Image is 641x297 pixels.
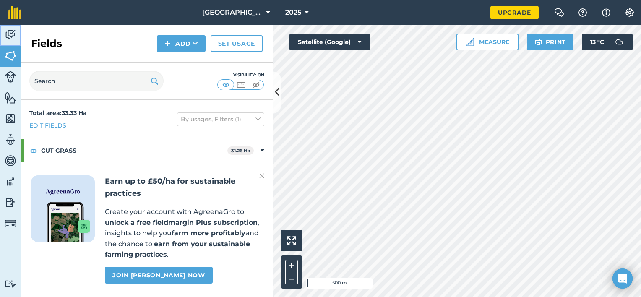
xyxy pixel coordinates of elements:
[157,35,206,52] button: Add
[534,37,542,47] img: svg+xml;base64,PHN2ZyB4bWxucz0iaHR0cDovL3d3dy53My5vcmcvMjAwMC9zdmciIHdpZHRoPSIxOSIgaGVpZ2h0PSIyNC...
[5,280,16,288] img: svg+xml;base64,PD94bWwgdmVyc2lvbj0iMS4wIiBlbmNvZGluZz0idXRmLTgiPz4KPCEtLSBHZW5lcmF0b3I6IEFkb2JlIE...
[490,6,539,19] a: Upgrade
[554,8,564,17] img: Two speech bubbles overlapping with the left bubble in the forefront
[29,109,87,117] strong: Total area : 33.33 Ha
[211,35,263,52] a: Set usage
[47,202,90,242] img: Screenshot of the Gro app
[105,240,250,259] strong: earn from your sustainable farming practices
[202,8,263,18] span: [GEOGRAPHIC_DATA]
[5,196,16,209] img: svg+xml;base64,PD94bWwgdmVyc2lvbj0iMS4wIiBlbmNvZGluZz0idXRmLTgiPz4KPCEtLSBHZW5lcmF0b3I6IEFkb2JlIE...
[105,219,258,227] strong: unlock a free fieldmargin Plus subscription
[5,112,16,125] img: svg+xml;base64,PHN2ZyB4bWxucz0iaHR0cDovL3d3dy53My5vcmcvMjAwMC9zdmciIHdpZHRoPSI1NiIgaGVpZ2h0PSI2MC...
[582,34,633,50] button: 13 °C
[578,8,588,17] img: A question mark icon
[217,72,264,78] div: Visibility: On
[5,49,16,62] img: svg+xml;base64,PHN2ZyB4bWxucz0iaHR0cDovL3d3dy53My5vcmcvMjAwMC9zdmciIHdpZHRoPSI1NiIgaGVpZ2h0PSI2MC...
[105,175,263,200] h2: Earn up to £50/ha for sustainable practices
[287,236,296,245] img: Four arrows, one pointing top left, one top right, one bottom right and the last bottom left
[41,139,227,162] strong: CUT-GRASS
[285,260,298,272] button: +
[231,148,250,154] strong: 31.26 Ha
[164,39,170,49] img: svg+xml;base64,PHN2ZyB4bWxucz0iaHR0cDovL3d3dy53My5vcmcvMjAwMC9zdmciIHdpZHRoPSIxNCIgaGVpZ2h0PSIyNC...
[251,81,261,89] img: svg+xml;base64,PHN2ZyB4bWxucz0iaHR0cDovL3d3dy53My5vcmcvMjAwMC9zdmciIHdpZHRoPSI1MCIgaGVpZ2h0PSI0MC...
[177,112,264,126] button: By usages, Filters (1)
[612,268,633,289] div: Open Intercom Messenger
[236,81,246,89] img: svg+xml;base64,PHN2ZyB4bWxucz0iaHR0cDovL3d3dy53My5vcmcvMjAwMC9zdmciIHdpZHRoPSI1MCIgaGVpZ2h0PSI0MC...
[625,8,635,17] img: A cog icon
[29,121,66,130] a: Edit fields
[285,272,298,284] button: –
[105,206,263,260] p: Create your account with AgreenaGro to , insights to help you and the chance to .
[30,146,37,156] img: svg+xml;base64,PHN2ZyB4bWxucz0iaHR0cDovL3d3dy53My5vcmcvMjAwMC9zdmciIHdpZHRoPSIxOCIgaGVpZ2h0PSIyNC...
[5,154,16,167] img: svg+xml;base64,PD94bWwgdmVyc2lvbj0iMS4wIiBlbmNvZGluZz0idXRmLTgiPz4KPCEtLSBHZW5lcmF0b3I6IEFkb2JlIE...
[259,171,264,181] img: svg+xml;base64,PHN2ZyB4bWxucz0iaHR0cDovL3d3dy53My5vcmcvMjAwMC9zdmciIHdpZHRoPSIyMiIgaGVpZ2h0PSIzMC...
[5,71,16,83] img: svg+xml;base64,PD94bWwgdmVyc2lvbj0iMS4wIiBlbmNvZGluZz0idXRmLTgiPz4KPCEtLSBHZW5lcmF0b3I6IEFkb2JlIE...
[590,34,604,50] span: 13 ° C
[5,29,16,41] img: svg+xml;base64,PD94bWwgdmVyc2lvbj0iMS4wIiBlbmNvZGluZz0idXRmLTgiPz4KPCEtLSBHZW5lcmF0b3I6IEFkb2JlIE...
[5,133,16,146] img: svg+xml;base64,PD94bWwgdmVyc2lvbj0iMS4wIiBlbmNvZGluZz0idXRmLTgiPz4KPCEtLSBHZW5lcmF0b3I6IEFkb2JlIE...
[31,37,62,50] h2: Fields
[172,229,245,237] strong: farm more profitably
[5,91,16,104] img: svg+xml;base64,PHN2ZyB4bWxucz0iaHR0cDovL3d3dy53My5vcmcvMjAwMC9zdmciIHdpZHRoPSI1NiIgaGVpZ2h0PSI2MC...
[466,38,474,46] img: Ruler icon
[8,6,21,19] img: fieldmargin Logo
[289,34,370,50] button: Satellite (Google)
[221,81,231,89] img: svg+xml;base64,PHN2ZyB4bWxucz0iaHR0cDovL3d3dy53My5vcmcvMjAwMC9zdmciIHdpZHRoPSI1MCIgaGVpZ2h0PSI0MC...
[21,139,273,162] div: CUT-GRASS31.26 Ha
[105,267,212,284] a: Join [PERSON_NAME] now
[285,8,301,18] span: 2025
[611,34,628,50] img: svg+xml;base64,PD94bWwgdmVyc2lvbj0iMS4wIiBlbmNvZGluZz0idXRmLTgiPz4KPCEtLSBHZW5lcmF0b3I6IEFkb2JlIE...
[29,71,164,91] input: Search
[151,76,159,86] img: svg+xml;base64,PHN2ZyB4bWxucz0iaHR0cDovL3d3dy53My5vcmcvMjAwMC9zdmciIHdpZHRoPSIxOSIgaGVpZ2h0PSIyNC...
[527,34,574,50] button: Print
[5,218,16,229] img: svg+xml;base64,PD94bWwgdmVyc2lvbj0iMS4wIiBlbmNvZGluZz0idXRmLTgiPz4KPCEtLSBHZW5lcmF0b3I6IEFkb2JlIE...
[5,175,16,188] img: svg+xml;base64,PD94bWwgdmVyc2lvbj0iMS4wIiBlbmNvZGluZz0idXRmLTgiPz4KPCEtLSBHZW5lcmF0b3I6IEFkb2JlIE...
[602,8,610,18] img: svg+xml;base64,PHN2ZyB4bWxucz0iaHR0cDovL3d3dy53My5vcmcvMjAwMC9zdmciIHdpZHRoPSIxNyIgaGVpZ2h0PSIxNy...
[456,34,519,50] button: Measure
